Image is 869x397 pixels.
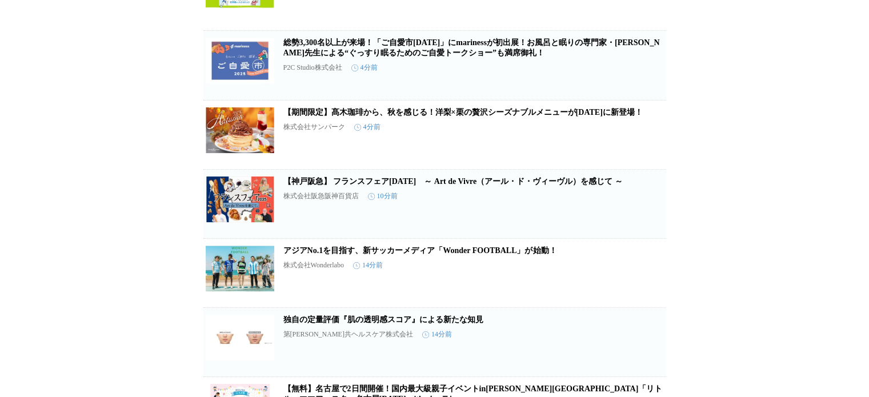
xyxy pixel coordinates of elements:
[283,191,359,201] p: 株式会社阪急阪神百貨店
[283,260,344,270] p: 株式会社Wonderlabo
[283,246,557,255] a: アジアNo.1を目指す、新サッカーメディア「Wonder FOOTBALL」が始動！
[283,122,345,132] p: 株式会社サンパーク
[283,38,660,57] a: 総勢3,300名以上が来場！「ご自愛市[DATE]」にmarinessが初出展！お風呂と眠りの専門家・[PERSON_NAME]先生による“ぐっすり眠るためのご自愛トークショー”も満席御礼！
[206,246,274,291] img: アジアNo.1を目指す、新サッカーメディア「Wonder FOOTBALL」が始動！
[283,330,413,339] p: 第[PERSON_NAME]共ヘルスケア株式会社
[351,63,378,73] time: 4分前
[206,177,274,222] img: 【神戸阪急】 フランスフェア2025 ～ Art de Vivre（アール・ド・ヴィーヴル）を感じて ～
[283,63,342,73] p: P2C Studio株式会社
[206,107,274,153] img: 【期間限定】髙木珈琲から、秋を感じる！洋梨×栗の贅沢シーズナブルメニューが10月16日（木）に新登場！
[353,260,383,270] time: 14分前
[283,108,643,117] a: 【期間限定】髙木珈琲から、秋を感じる！洋梨×栗の贅沢シーズナブルメニューが[DATE]に新登場！
[283,315,483,324] a: 独自の定量評価『肌の透明感スコア』による新たな知見
[368,191,398,201] time: 10分前
[422,330,452,339] time: 14分前
[283,177,623,186] a: 【神戸阪急】 フランスフェア[DATE] ～ Art de Vivre（アール・ド・ヴィーヴル）を感じて ～
[206,315,274,360] img: 独自の定量評価『肌の透明感スコア』による新たな知見
[206,38,274,83] img: 総勢3,300名以上が来場！「ご自愛市2025」にmarinessが初出展！お風呂と眠りの専門家・小林麻利子先生による“ぐっすり眠るためのご自愛トークショー”も満席御礼！
[354,122,381,132] time: 4分前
